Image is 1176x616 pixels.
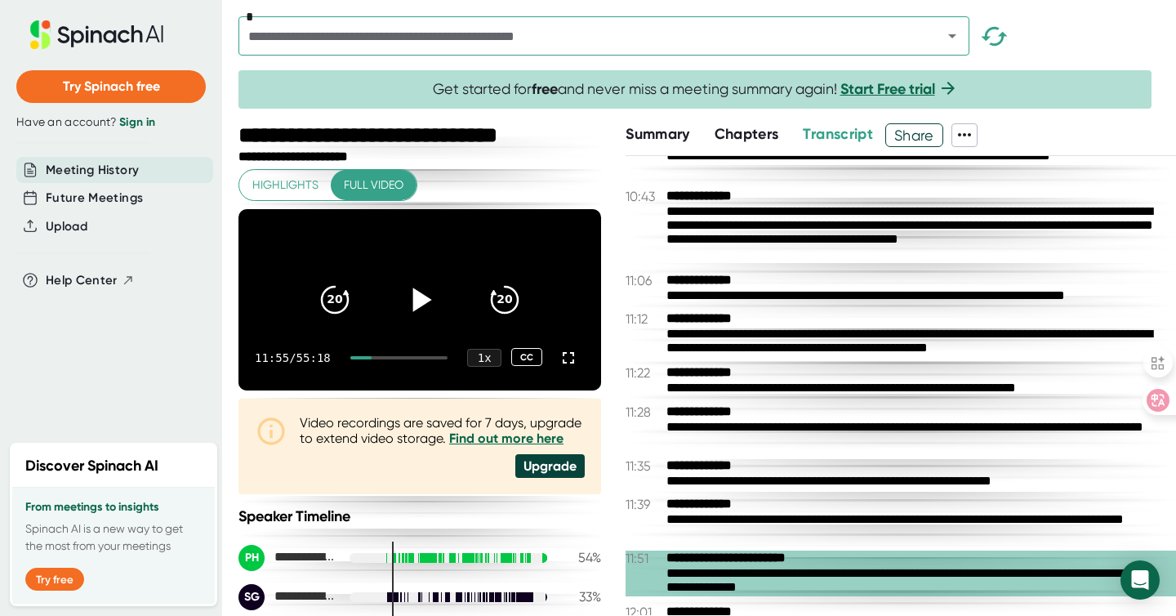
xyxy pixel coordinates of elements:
[16,70,206,103] button: Try Spinach free
[331,170,416,200] button: Full video
[885,123,943,147] button: Share
[626,189,662,204] span: 10:43
[25,520,202,555] p: Spinach AI is a new way to get the most from your meetings
[467,349,501,367] div: 1 x
[46,271,118,290] span: Help Center
[25,501,202,514] h3: From meetings to insights
[626,497,662,512] span: 11:39
[626,311,662,327] span: 11:12
[803,125,873,143] span: Transcript
[626,125,689,143] span: Summary
[626,404,662,420] span: 11:28
[449,431,563,446] a: Find out more here
[238,545,265,571] div: PH
[238,584,336,610] div: Sidney Garcia
[511,348,542,367] div: CC
[433,80,958,99] span: Get started for and never miss a meeting summary again!
[715,125,779,143] span: Chapters
[238,507,601,525] div: Speaker Timeline
[532,80,558,98] b: free
[252,175,318,195] span: Highlights
[715,123,779,145] button: Chapters
[238,545,336,571] div: Pablo Casas de la Huerta
[626,365,662,381] span: 11:22
[626,551,662,566] span: 11:51
[560,550,601,565] div: 54 %
[46,217,87,236] button: Upload
[886,121,942,150] span: Share
[119,115,155,129] a: Sign in
[255,351,331,364] div: 11:55 / 55:18
[16,115,206,130] div: Have an account?
[515,454,585,478] div: Upgrade
[300,415,585,446] div: Video recordings are saved for 7 days, upgrade to extend video storage.
[626,273,662,288] span: 11:06
[560,589,601,605] div: 33 %
[840,80,935,98] a: Start Free trial
[239,170,332,200] button: Highlights
[25,455,158,477] h2: Discover Spinach AI
[941,25,964,47] button: Open
[46,161,139,180] button: Meeting History
[626,123,689,145] button: Summary
[46,189,143,208] button: Future Meetings
[25,568,84,591] button: Try free
[803,123,873,145] button: Transcript
[46,271,135,290] button: Help Center
[1120,560,1160,600] div: Open Intercom Messenger
[344,175,403,195] span: Full video
[63,78,160,94] span: Try Spinach free
[626,458,662,474] span: 11:35
[238,584,265,610] div: SG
